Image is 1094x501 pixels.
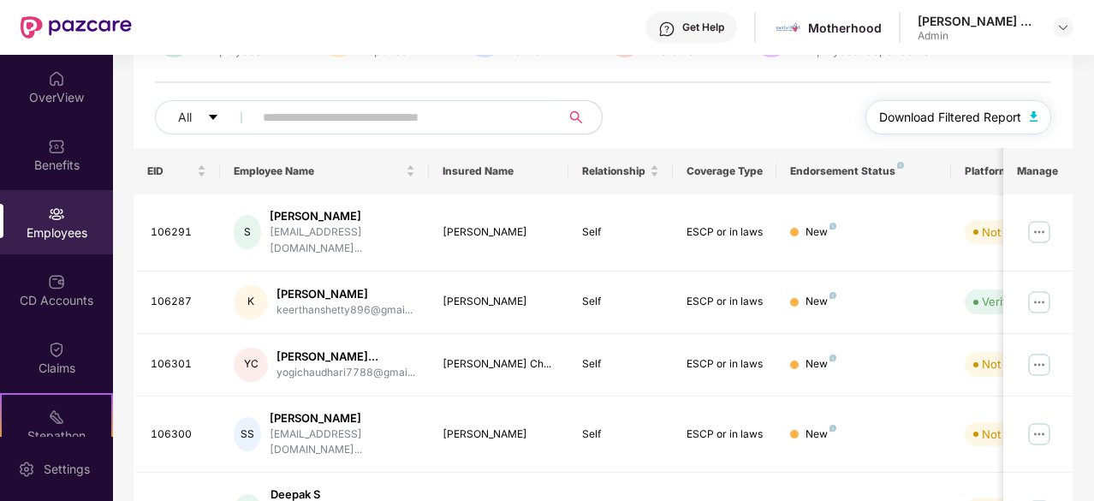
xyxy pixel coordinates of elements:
div: [EMAIL_ADDRESS][DOMAIN_NAME]... [270,224,415,257]
th: Relationship [568,148,673,194]
img: svg+xml;base64,PHN2ZyBpZD0iQmVuZWZpdHMiIHhtbG5zPSJodHRwOi8vd3d3LnczLm9yZy8yMDAwL3N2ZyIgd2lkdGg9Ij... [48,138,65,155]
div: S [234,215,261,249]
div: Platform Status [965,164,1059,178]
div: Motherhood [808,20,882,36]
div: ESCP or in laws [687,426,764,443]
img: manageButton [1026,420,1053,448]
div: Admin [918,29,1038,43]
span: All [178,108,192,127]
img: svg+xml;base64,PHN2ZyBpZD0iQ2xhaW0iIHhtbG5zPSJodHRwOi8vd3d3LnczLm9yZy8yMDAwL3N2ZyIgd2lkdGg9IjIwIi... [48,341,65,358]
button: search [560,100,603,134]
div: Endorsement Status [790,164,936,178]
div: yogichaudhari7788@gmai... [276,365,415,381]
span: Download Filtered Report [879,108,1021,127]
div: Self [582,356,659,373]
img: svg+xml;base64,PHN2ZyBpZD0iSG9tZSIgeG1sbnM9Imh0dHA6Ly93d3cudzMub3JnLzIwMDAvc3ZnIiB3aWR0aD0iMjAiIG... [48,70,65,87]
div: New [806,294,836,310]
img: svg+xml;base64,PHN2ZyB4bWxucz0iaHR0cDovL3d3dy53My5vcmcvMjAwMC9zdmciIHdpZHRoPSI4IiBoZWlnaHQ9IjgiIH... [829,292,836,299]
div: ESCP or in laws [687,356,764,373]
span: Relationship [582,164,646,178]
img: svg+xml;base64,PHN2ZyB4bWxucz0iaHR0cDovL3d3dy53My5vcmcvMjAwMC9zdmciIHdpZHRoPSIyMSIgaGVpZ2h0PSIyMC... [48,409,65,426]
div: K [234,285,268,319]
div: Not Verified [982,355,1044,373]
img: svg+xml;base64,PHN2ZyB4bWxucz0iaHR0cDovL3d3dy53My5vcmcvMjAwMC9zdmciIHdpZHRoPSI4IiBoZWlnaHQ9IjgiIH... [829,223,836,230]
div: SS [234,417,261,451]
div: [PERSON_NAME] [270,410,415,426]
div: 106291 [151,224,207,241]
div: New [806,426,836,443]
button: Allcaret-down [155,100,259,134]
th: Employee Name [220,148,429,194]
div: ESCP or in laws [687,294,764,310]
img: svg+xml;base64,PHN2ZyBpZD0iRW1wbG95ZWVzIiB4bWxucz0iaHR0cDovL3d3dy53My5vcmcvMjAwMC9zdmciIHdpZHRoPS... [48,206,65,223]
span: EID [147,164,194,178]
div: 106300 [151,426,207,443]
img: svg+xml;base64,PHN2ZyBpZD0iRHJvcGRvd24tMzJ4MzIiIHhtbG5zPSJodHRwOi8vd3d3LnczLm9yZy8yMDAwL3N2ZyIgd2... [1056,21,1070,34]
div: Get Help [682,21,724,34]
span: caret-down [207,111,219,125]
div: Self [582,224,659,241]
div: New [806,356,836,373]
img: manageButton [1026,218,1053,246]
div: [PERSON_NAME] [443,426,555,443]
div: 106287 [151,294,207,310]
img: svg+xml;base64,PHN2ZyB4bWxucz0iaHR0cDovL3d3dy53My5vcmcvMjAwMC9zdmciIHdpZHRoPSI4IiBoZWlnaHQ9IjgiIH... [829,425,836,432]
th: Coverage Type [673,148,777,194]
div: Verified [982,293,1023,310]
th: EID [134,148,221,194]
img: New Pazcare Logo [21,16,132,39]
div: [PERSON_NAME] Ch... [443,356,555,373]
div: 106301 [151,356,207,373]
img: svg+xml;base64,PHN2ZyB4bWxucz0iaHR0cDovL3d3dy53My5vcmcvMjAwMC9zdmciIHdpZHRoPSI4IiBoZWlnaHQ9IjgiIH... [829,355,836,361]
img: svg+xml;base64,PHN2ZyBpZD0iU2V0dGluZy0yMHgyMCIgeG1sbnM9Imh0dHA6Ly93d3cudzMub3JnLzIwMDAvc3ZnIiB3aW... [18,461,35,478]
div: [PERSON_NAME] [276,286,413,302]
div: New [806,224,836,241]
button: Download Filtered Report [865,100,1052,134]
img: svg+xml;base64,PHN2ZyB4bWxucz0iaHR0cDovL3d3dy53My5vcmcvMjAwMC9zdmciIHdpZHRoPSI4IiBoZWlnaHQ9IjgiIH... [897,162,904,169]
div: ESCP or in laws [687,224,764,241]
div: [PERSON_NAME] [443,294,555,310]
span: Employee Name [234,164,402,178]
div: [PERSON_NAME] G C [918,13,1038,29]
img: manageButton [1026,289,1053,316]
div: [PERSON_NAME]... [276,349,415,365]
div: [PERSON_NAME] [443,224,555,241]
img: manageButton [1026,351,1053,379]
div: [PERSON_NAME] [270,208,415,224]
img: svg+xml;base64,PHN2ZyB4bWxucz0iaHR0cDovL3d3dy53My5vcmcvMjAwMC9zdmciIHhtbG5zOnhsaW5rPSJodHRwOi8vd3... [1030,111,1038,122]
div: YC [234,348,268,382]
th: Insured Name [429,148,568,194]
th: Manage [1003,148,1073,194]
div: Stepathon [2,427,111,444]
div: [EMAIL_ADDRESS][DOMAIN_NAME]... [270,426,415,459]
div: Settings [39,461,95,478]
div: Not Verified [982,426,1044,443]
div: Self [582,426,659,443]
span: search [560,110,593,124]
img: svg+xml;base64,PHN2ZyBpZD0iSGVscC0zMngzMiIgeG1sbnM9Imh0dHA6Ly93d3cudzMub3JnLzIwMDAvc3ZnIiB3aWR0aD... [658,21,675,38]
img: motherhood%20_%20logo.png [776,15,800,40]
img: svg+xml;base64,PHN2ZyBpZD0iQ0RfQWNjb3VudHMiIGRhdGEtbmFtZT0iQ0QgQWNjb3VudHMiIHhtbG5zPSJodHRwOi8vd3... [48,273,65,290]
div: Not Verified [982,224,1044,241]
div: Self [582,294,659,310]
div: keerthanshetty896@gmai... [276,302,413,319]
